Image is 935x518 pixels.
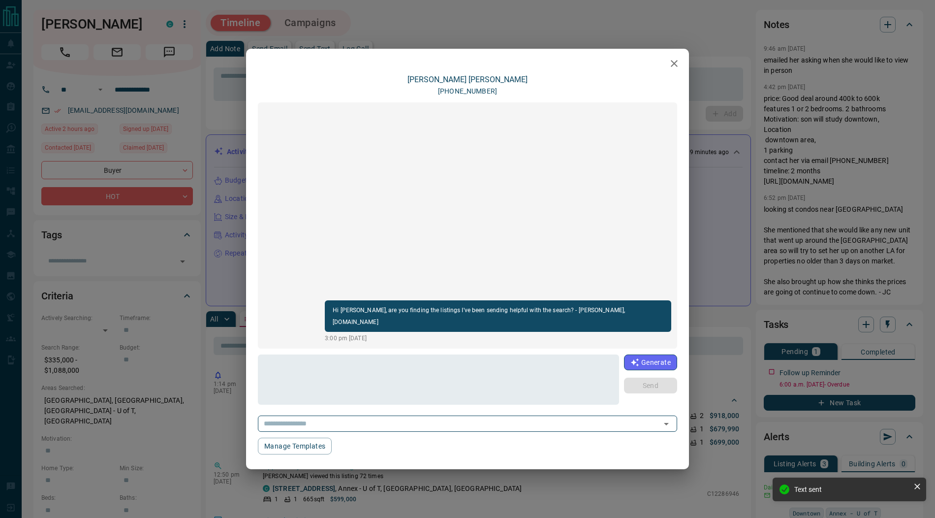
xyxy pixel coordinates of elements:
[659,417,673,431] button: Open
[407,75,528,84] a: [PERSON_NAME] [PERSON_NAME]
[438,86,497,97] p: [PHONE_NUMBER]
[258,438,332,454] button: Manage Templates
[794,486,909,493] div: Text sent
[325,334,671,343] p: 3:00 pm [DATE]
[333,304,663,328] p: Hi [PERSON_NAME], are you finding the listings I've been sending helpful with the search? - [PERS...
[624,355,677,370] button: Generate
